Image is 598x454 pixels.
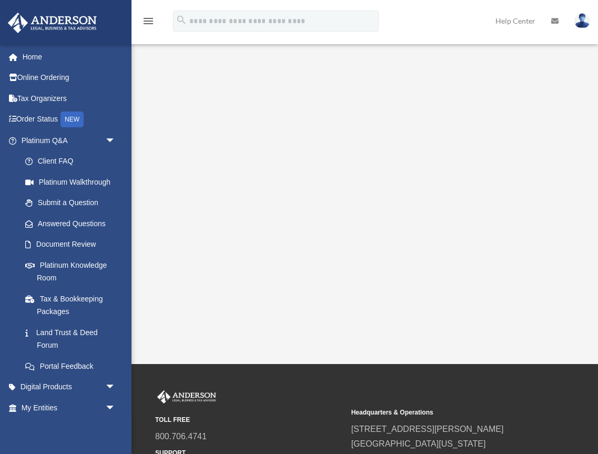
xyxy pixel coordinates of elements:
span: arrow_drop_down [105,130,126,152]
a: Tax Organizers [7,88,131,109]
a: Answered Questions [15,213,131,234]
a: Land Trust & Deed Forum [15,322,131,356]
a: [GEOGRAPHIC_DATA][US_STATE] [351,439,486,448]
img: Anderson Advisors Platinum Portal [155,390,218,404]
a: Portal Feedback [15,356,131,377]
span: arrow_drop_down [105,397,126,419]
span: arrow_drop_down [105,377,126,398]
a: menu [142,18,155,27]
a: Submit a Question [15,193,131,214]
a: Online Ordering [7,67,131,88]
img: Anderson Advisors Platinum Portal [5,13,100,33]
a: Digital Productsarrow_drop_down [7,377,131,398]
a: Home [7,46,131,67]
a: Tax & Bookkeeping Packages [15,288,131,322]
a: Platinum Knowledge Room [15,255,131,288]
div: NEW [60,112,84,127]
a: My [PERSON_NAME] Teamarrow_drop_down [7,418,131,439]
a: [STREET_ADDRESS][PERSON_NAME] [351,425,504,433]
small: TOLL FREE [155,415,344,426]
a: Platinum Walkthrough [15,171,126,193]
a: Platinum Q&Aarrow_drop_down [7,130,131,151]
span: arrow_drop_down [105,418,126,440]
a: Order StatusNEW [7,109,131,130]
a: Client FAQ [15,151,131,172]
i: menu [142,15,155,27]
a: Document Review [15,234,131,255]
small: Headquarters & Operations [351,407,540,418]
iframe: <span data-mce-type="bookmark" style="display: inline-block; width: 0px; overflow: hidden; line-h... [142,55,585,301]
a: 800.706.4741 [155,432,207,441]
a: My Entitiesarrow_drop_down [7,397,131,418]
i: search [176,14,187,26]
img: User Pic [574,13,590,28]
